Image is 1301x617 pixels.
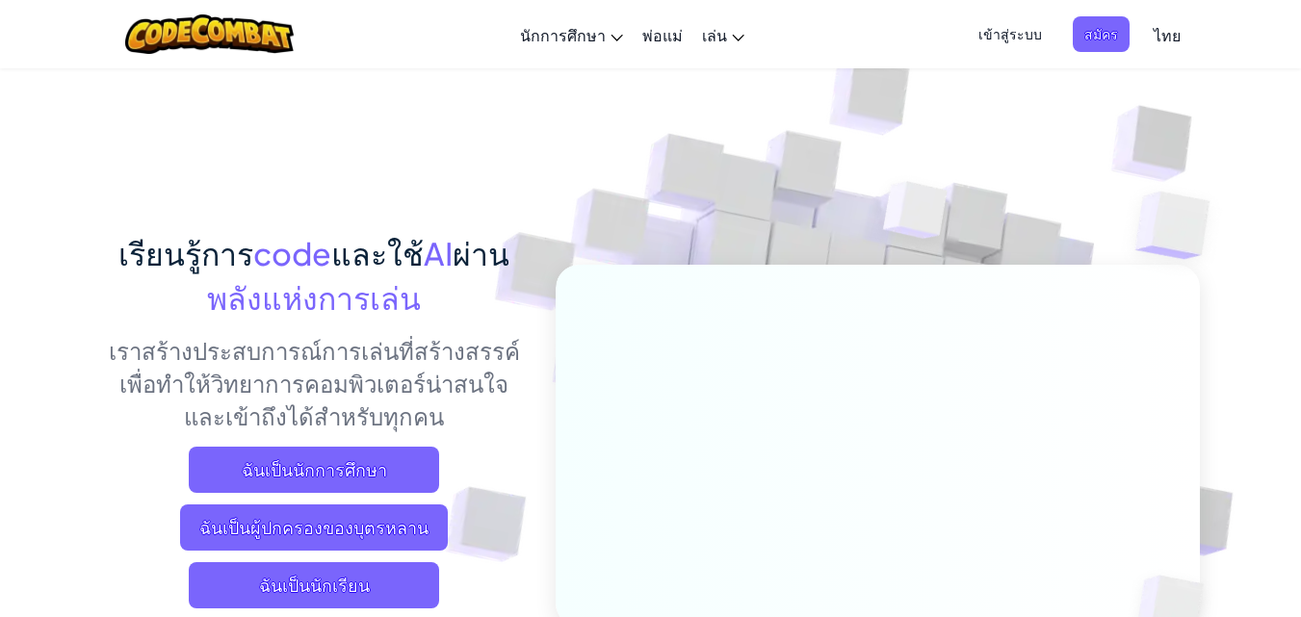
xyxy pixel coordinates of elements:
span: เรียนรู้การ [118,234,253,272]
span: พลังแห่งการเล่น [207,278,421,317]
a: นักการศึกษา [510,9,633,61]
a: ฉันเป็นนักการศึกษา [189,447,439,493]
span: ไทย [1154,25,1181,45]
img: CodeCombat logo [125,14,294,54]
a: ไทย [1144,9,1190,61]
button: สมัคร [1073,16,1130,52]
img: Overlap cubes [846,143,985,287]
p: เราสร้างประสบการณ์การเล่นที่สร้างสรรค์เพื่อทำให้วิทยาการคอมพิวเตอร์น่าสนใจและเข้าถึงได้สำหรับทุกคน [102,334,527,432]
span: AI [424,234,453,272]
span: ผ่าน [453,234,509,272]
span: และใช้ [331,234,424,272]
button: เข้าสู่ระบบ [967,16,1054,52]
span: เล่น [702,25,727,45]
a: พ่อแม่ [633,9,692,61]
a: ฉันเป็นผู้ปกครองของบุตรหลาน [180,504,448,551]
a: เล่น [692,9,754,61]
img: Overlap cubes [1097,144,1263,307]
span: code [253,234,331,272]
span: นักการศึกษา [520,25,606,45]
button: ฉันเป็นนักเรียน [189,562,439,608]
